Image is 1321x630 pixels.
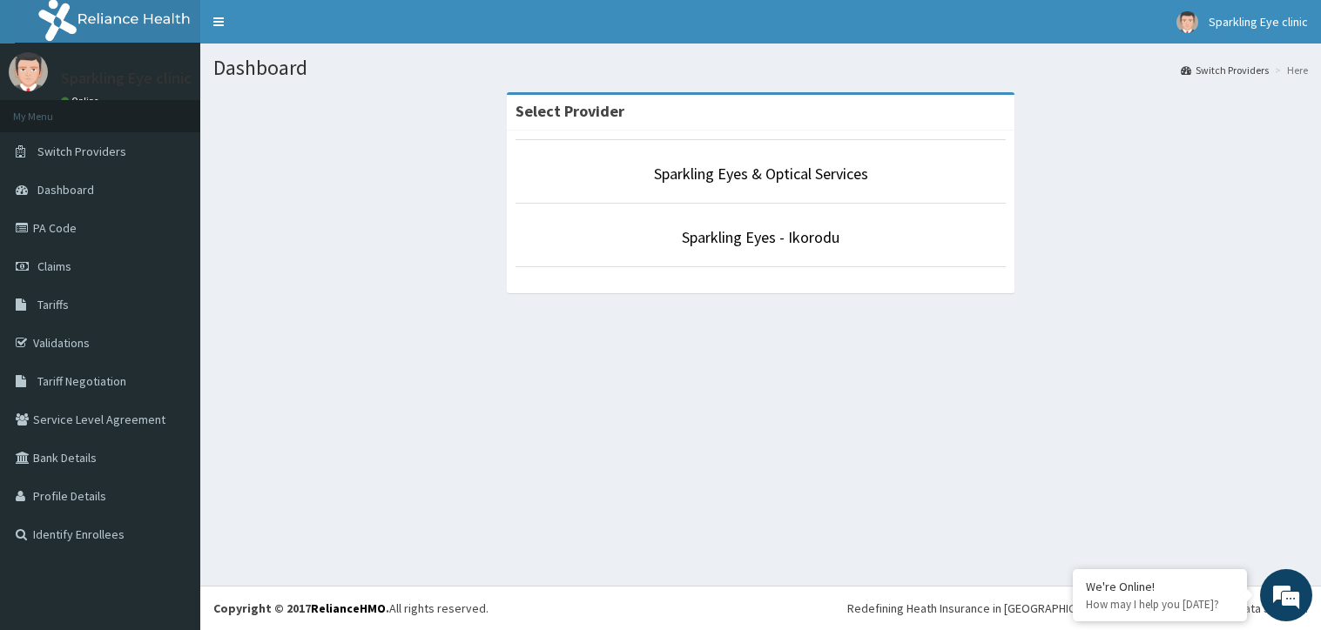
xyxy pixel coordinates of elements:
span: Tariffs [37,297,69,312]
img: User Image [1176,11,1198,33]
span: Claims [37,258,71,274]
img: User Image [9,52,48,91]
a: Sparkling Eyes & Optical Services [654,164,868,184]
span: Tariff Negotiation [37,373,126,389]
p: Sparkling Eye clinic [61,70,192,86]
strong: Copyright © 2017 . [213,600,389,616]
p: How may I help you today? [1086,597,1234,612]
a: Sparkling Eyes - Ikorodu [682,227,839,247]
strong: Select Provider [516,101,624,121]
li: Here [1270,63,1308,77]
footer: All rights reserved. [200,586,1321,630]
div: We're Online! [1086,579,1234,594]
h1: Dashboard [213,57,1308,79]
span: Dashboard [37,182,94,198]
a: Switch Providers [1181,63,1269,77]
span: Switch Providers [37,144,126,159]
a: RelianceHMO [311,600,386,616]
span: Sparkling Eye clinic [1209,14,1308,30]
div: Redefining Heath Insurance in [GEOGRAPHIC_DATA] using Telemedicine and Data Science! [847,600,1308,617]
a: Online [61,95,103,107]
